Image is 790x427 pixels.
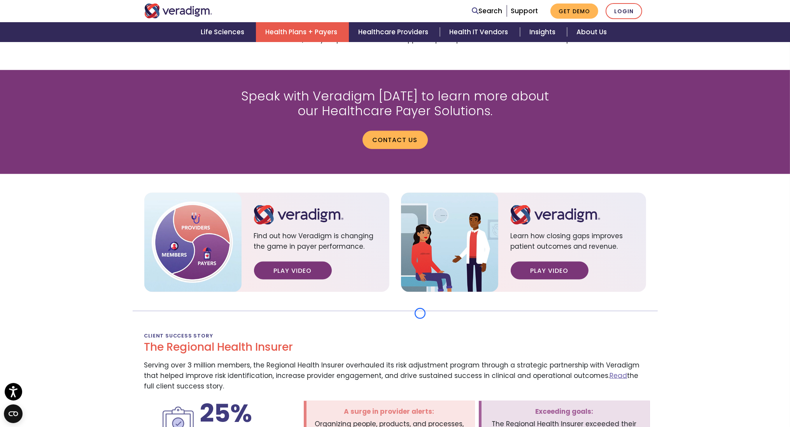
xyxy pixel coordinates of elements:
h2: The Regional Health Insurer [144,341,646,354]
span: A surge in provider alerts: [310,407,469,416]
a: Play Video [254,262,332,279]
img: solution-health-plans-payers-video-1.jpg [144,193,242,292]
a: Play Video [511,262,589,279]
a: Search [472,6,503,16]
a: Life Sciences [191,22,256,42]
img: Veradigm logo [254,205,343,225]
span: Find out how Veradigm is changing the game in payer performance. [254,225,377,261]
iframe: Drift Chat Widget [641,371,781,418]
a: Get Demo [550,4,598,19]
img: Veradigm logo [511,205,600,225]
a: Health IT Vendors [440,22,520,42]
a: Health Plans + Payers [256,22,349,42]
span: Learn how closing gaps improves patient outcomes and revenue. [511,225,634,261]
a: Support [511,6,538,16]
img: solution-health-plans-payers-video-2.jpg [401,193,498,292]
img: Veradigm logo [144,4,212,18]
span: Client Success Story [144,329,213,342]
h2: Speak with Veradigm [DATE] to learn more about our Healthcare Payer Solutions. [230,89,561,119]
span: Exceeding goals: [485,407,644,416]
a: Insights [520,22,567,42]
a: Contact us [363,131,428,149]
a: Read [610,371,627,380]
a: About Us [567,22,616,42]
a: Login [606,3,642,19]
span: Serving over 3 million members, the Regional Health Insurer overhauled its risk adjustment progra... [144,360,640,391]
a: Healthcare Providers [349,22,440,42]
button: Open CMP widget [4,404,23,423]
